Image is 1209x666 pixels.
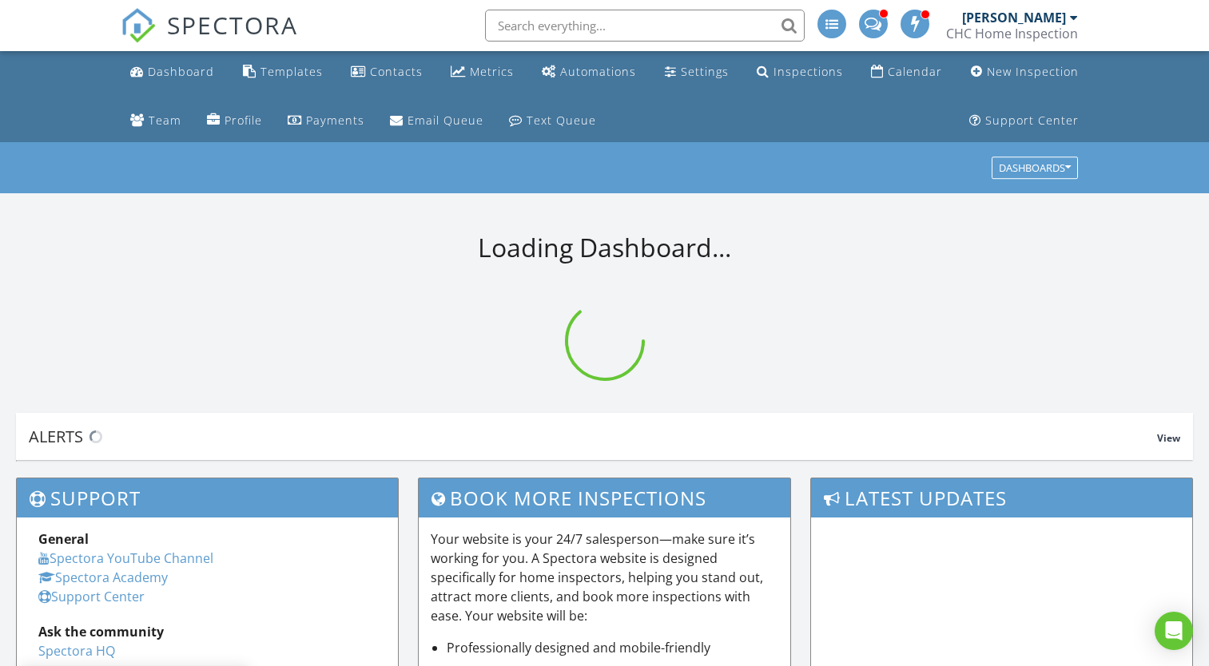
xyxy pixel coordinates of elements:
div: Automations [560,64,636,79]
div: Settings [681,64,729,79]
span: SPECTORA [167,8,298,42]
a: Team [124,106,188,136]
button: Dashboards [992,157,1078,180]
a: Payments [281,106,371,136]
a: Inspections [750,57,849,87]
a: Spectora Academy [38,569,168,586]
a: Text Queue [503,106,603,136]
a: Company Profile [201,106,268,136]
div: Dashboards [999,163,1071,174]
div: Text Queue [527,113,596,128]
input: Search everything... [485,10,805,42]
h3: Latest Updates [811,478,1192,517]
h3: Book More Inspections [419,478,790,517]
div: Open Intercom Messenger [1155,612,1193,650]
a: Automations (Advanced) [535,57,642,87]
span: View [1157,431,1180,445]
div: CHC Home Inspection [946,26,1078,42]
div: Team [149,113,181,128]
div: Email Queue [408,113,483,128]
div: Metrics [470,64,514,79]
div: Profile [225,113,262,128]
a: Calendar [865,57,949,87]
div: Templates [260,64,323,79]
a: Spectora HQ [38,642,115,660]
div: Payments [306,113,364,128]
a: Email Queue [384,106,490,136]
a: New Inspection [964,57,1085,87]
div: [PERSON_NAME] [962,10,1066,26]
div: Alerts [29,426,1157,447]
a: Contacts [344,57,429,87]
h3: Support [17,478,398,517]
strong: General [38,530,89,548]
a: Support Center [963,106,1085,136]
div: New Inspection [987,64,1079,79]
a: Metrics [444,57,520,87]
a: Settings [658,57,735,87]
a: SPECTORA [121,22,298,55]
p: Your website is your 24/7 salesperson—make sure it’s working for you. A Spectora website is desig... [431,529,778,625]
div: Inspections [774,64,843,79]
div: Dashboard [148,64,214,79]
a: Spectora YouTube Channel [38,549,213,567]
a: Support Center [38,588,145,605]
div: Support Center [985,113,1079,128]
div: Contacts [370,64,423,79]
img: The Best Home Inspection Software - Spectora [121,8,156,43]
li: Professionally designed and mobile-friendly [447,638,778,657]
a: Templates [237,57,329,87]
div: Ask the community [38,622,376,641]
div: Calendar [888,64,942,79]
a: Dashboard [124,57,221,87]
